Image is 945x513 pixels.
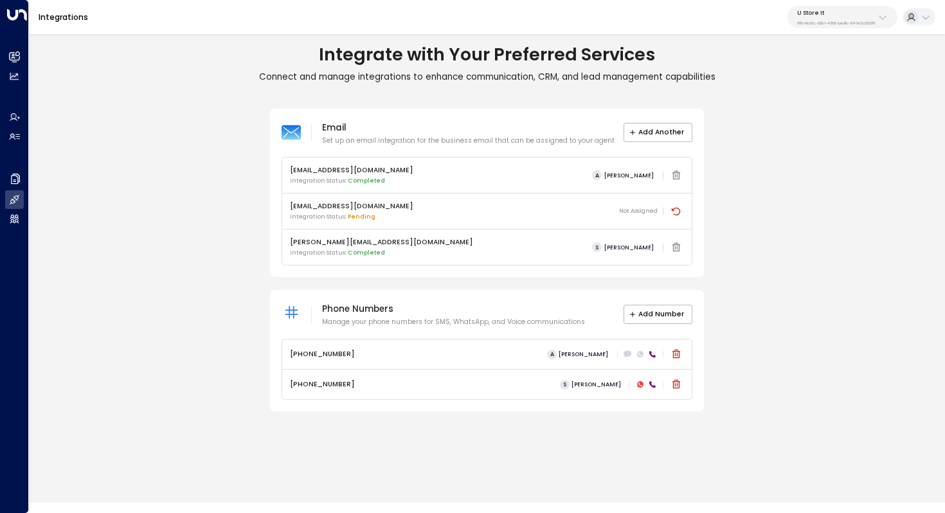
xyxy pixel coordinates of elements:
[559,351,608,357] span: [PERSON_NAME]
[543,348,612,361] button: A[PERSON_NAME]
[29,44,945,65] h1: Integrate with Your Preferred Services
[290,349,355,359] p: [PHONE_NUMBER]
[290,249,473,258] p: Integration Status:
[348,249,385,256] span: Completed
[290,379,355,390] p: [PHONE_NUMBER]
[604,244,654,251] span: [PERSON_NAME]
[348,213,375,221] span: pending
[622,349,633,359] div: SMS (Click to enable)
[619,207,658,216] span: Not Assigned
[290,237,473,248] p: [PERSON_NAME][EMAIL_ADDRESS][DOMAIN_NAME]
[797,9,875,17] p: U Store It
[592,242,602,252] span: S
[290,177,413,186] p: Integration Status:
[29,71,945,83] p: Connect and manage integrations to enhance communication, CRM, and lead management capabilities
[604,172,654,179] span: [PERSON_NAME]
[668,167,684,184] span: Email integration cannot be deleted while linked to an active agent. Please deactivate the agent ...
[560,380,570,390] span: S
[588,240,658,254] button: S[PERSON_NAME]
[624,305,693,324] button: Add Number
[322,120,615,136] p: Email
[635,349,645,359] div: WhatsApp (Click to enable)
[668,377,684,393] button: Delete phone number
[797,21,875,26] p: 58c4b32c-92b1-4356-be9b-1247e2c02228
[39,12,88,22] a: Integrations
[592,170,602,180] span: A
[624,123,693,142] button: Add Another
[322,317,585,327] p: Manage your phone numbers for SMS, WhatsApp, and Voice communications
[556,378,625,392] button: S[PERSON_NAME]
[322,301,585,317] p: Phone Numbers
[571,381,621,388] span: [PERSON_NAME]
[668,346,684,363] button: Delete phone number
[668,239,684,256] span: Email integration cannot be deleted while linked to an active agent. Please deactivate the agent ...
[647,349,658,359] div: VOICE (Active)
[647,379,658,390] div: VOICE (Active)
[322,136,615,146] p: Set up an email integration for the business email that can be assigned to your agent
[635,379,645,390] div: WhatsApp (Click to view status)
[290,201,413,212] p: [EMAIL_ADDRESS][DOMAIN_NAME]
[788,6,897,28] button: U Store It58c4b32c-92b1-4356-be9b-1247e2c02228
[547,350,557,359] span: A
[290,165,413,175] p: [EMAIL_ADDRESS][DOMAIN_NAME]
[290,213,413,222] p: Integration Status:
[588,168,658,182] button: A[PERSON_NAME]
[348,177,385,184] span: Completed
